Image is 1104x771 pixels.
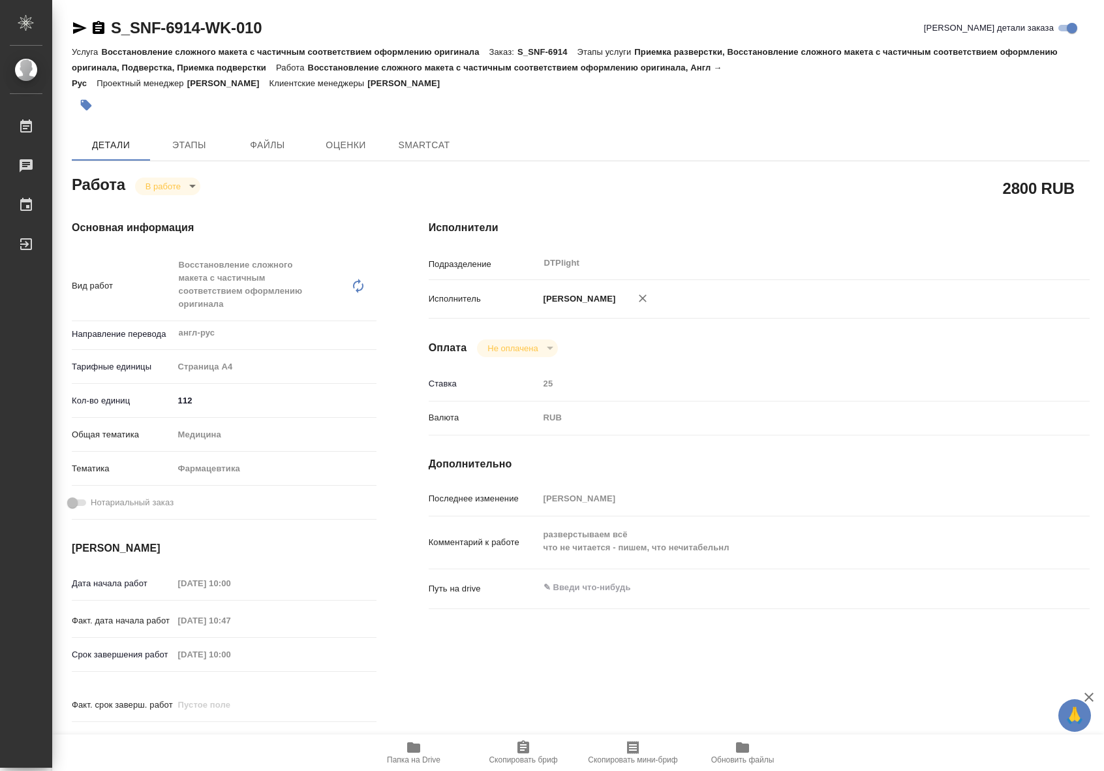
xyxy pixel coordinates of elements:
p: Ставка [429,377,539,390]
p: Клиентские менеджеры [269,78,368,88]
p: Последнее изменение [429,492,539,505]
h4: Дополнительно [429,456,1090,472]
h4: Исполнители [429,220,1090,236]
p: [PERSON_NAME] [367,78,450,88]
button: Скопировать мини-бриф [578,734,688,771]
p: Услуга [72,47,101,57]
p: Комментарий к работе [429,536,539,549]
div: Медицина [174,424,376,446]
p: [PERSON_NAME] [539,292,616,306]
span: 🙏 [1064,702,1086,729]
button: Добавить тэг [72,91,100,119]
input: ✎ Введи что-нибудь [174,729,288,748]
p: Заказ: [489,47,517,57]
p: Общая тематика [72,428,174,441]
p: S_SNF-6914 [517,47,577,57]
span: SmartCat [393,137,455,153]
input: Пустое поле [174,611,288,630]
button: Обновить файлы [688,734,797,771]
p: Восстановление сложного макета с частичным соответствием оформлению оригинала [101,47,489,57]
button: В работе [142,181,185,192]
p: Вид работ [72,279,174,292]
p: Валюта [429,411,539,424]
div: RUB [539,407,1035,429]
span: Этапы [158,137,221,153]
div: Фармацевтика [174,458,376,480]
button: Не оплачена [483,343,542,354]
span: [PERSON_NAME] детали заказа [924,22,1054,35]
textarea: разверстываем всё что не читается - пишем, что нечитабельнл [539,524,1035,559]
p: Тарифные единицы [72,360,174,373]
div: В работе [477,339,557,357]
button: Удалить исполнителя [628,284,657,313]
p: Подразделение [429,258,539,271]
p: Тематика [72,462,174,475]
h2: 2800 RUB [1003,177,1075,199]
div: Страница А4 [174,356,376,378]
p: Срок завершения услуги [72,732,174,746]
p: Факт. дата начала работ [72,614,174,627]
h4: Оплата [429,340,467,356]
span: Детали [80,137,142,153]
p: Исполнитель [429,292,539,306]
h4: [PERSON_NAME] [72,541,376,556]
p: Кол-во единиц [72,394,174,407]
h4: Основная информация [72,220,376,236]
span: Файлы [236,137,299,153]
p: Работа [276,63,308,72]
h2: Работа [72,172,125,195]
p: Путь на drive [429,582,539,595]
input: Пустое поле [539,374,1035,393]
input: Пустое поле [174,695,288,714]
span: Папка на Drive [387,755,440,764]
p: Направление перевода [72,328,174,341]
p: Срок завершения работ [72,648,174,661]
span: Оценки [314,137,377,153]
a: S_SNF-6914-WK-010 [111,19,262,37]
button: Скопировать ссылку для ЯМессенджера [72,20,87,36]
button: Скопировать бриф [468,734,578,771]
span: Нотариальный заказ [91,496,174,509]
input: Пустое поле [174,645,288,664]
p: Факт. срок заверш. работ [72,699,174,712]
p: [PERSON_NAME] [187,78,269,88]
div: В работе [135,178,200,195]
span: Скопировать мини-бриф [588,755,677,764]
p: Этапы услуги [577,47,635,57]
input: Пустое поле [174,574,288,593]
p: Дата начала работ [72,577,174,590]
span: Скопировать бриф [489,755,557,764]
p: Восстановление сложного макета с частичным соответствием оформлению оригинала, Англ → Рус [72,63,722,88]
p: Проектный менеджер [97,78,187,88]
button: 🙏 [1058,699,1091,732]
input: Пустое поле [539,489,1035,508]
button: Папка на Drive [359,734,468,771]
button: Скопировать ссылку [91,20,106,36]
input: ✎ Введи что-нибудь [174,391,376,410]
span: Обновить файлы [711,755,774,764]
